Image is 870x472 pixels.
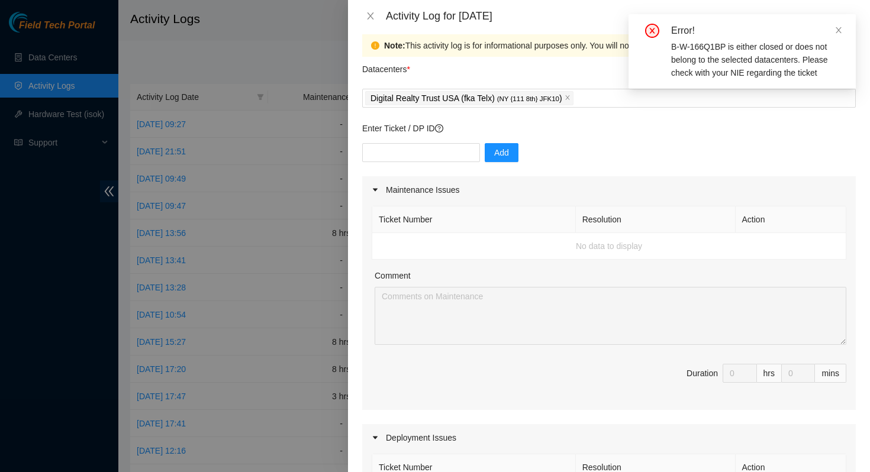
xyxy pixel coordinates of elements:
[687,367,718,380] div: Duration
[736,206,846,233] th: Action
[494,146,509,159] span: Add
[375,287,846,345] textarea: Comment
[370,92,562,105] p: Digital Realty Trust USA (fka Telx) )
[645,24,659,38] span: close-circle
[371,41,379,50] span: exclamation-circle
[576,206,736,233] th: Resolution
[565,95,571,102] span: close
[372,206,576,233] th: Ticket Number
[384,39,405,52] strong: Note:
[485,143,518,162] button: Add
[372,434,379,441] span: caret-right
[815,364,846,383] div: mins
[671,24,842,38] div: Error!
[362,122,856,135] p: Enter Ticket / DP ID
[834,26,843,34] span: close
[435,124,443,132] span: question-circle
[362,424,856,451] div: Deployment Issues
[362,176,856,203] div: Maintenance Issues
[375,269,411,282] label: Comment
[386,9,856,22] div: Activity Log for [DATE]
[362,57,410,76] p: Datacenters
[372,233,846,260] td: No data to display
[366,11,375,21] span: close
[497,95,559,102] span: ( NY {111 8th} JFK10
[671,40,842,79] div: B-W-166Q1BP is either closed or does not belong to the selected datacenters. Please check with yo...
[757,364,782,383] div: hrs
[372,186,379,193] span: caret-right
[362,11,379,22] button: Close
